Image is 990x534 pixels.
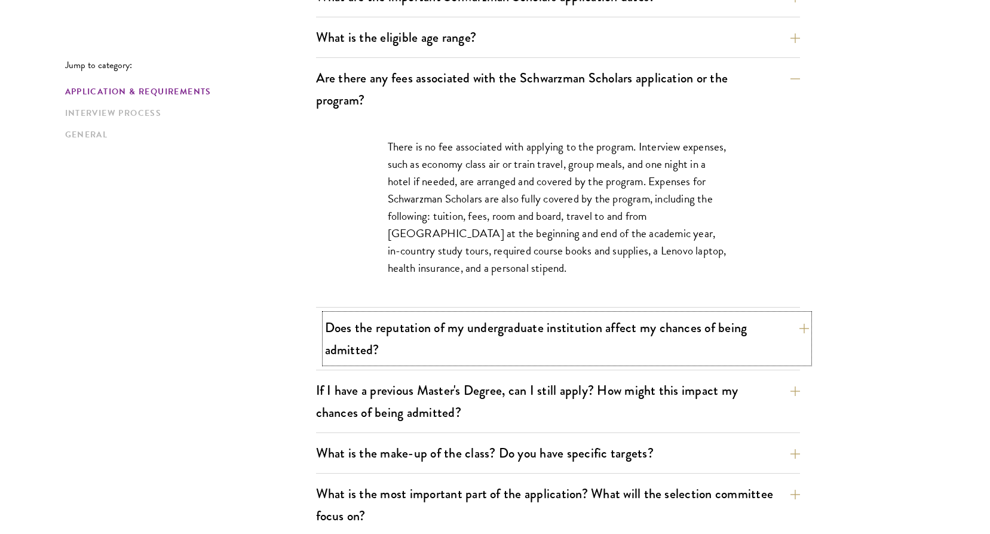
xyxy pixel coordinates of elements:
button: If I have a previous Master's Degree, can I still apply? How might this impact my chances of bein... [316,377,800,426]
a: Application & Requirements [65,85,309,98]
p: There is no fee associated with applying to the program. Interview expenses, such as economy clas... [388,138,728,277]
p: Jump to category: [65,60,316,70]
button: What is the make-up of the class? Do you have specific targets? [316,440,800,467]
button: What is the eligible age range? [316,24,800,51]
button: Does the reputation of my undergraduate institution affect my chances of being admitted? [325,314,809,363]
a: Interview Process [65,107,309,119]
a: General [65,128,309,141]
button: What is the most important part of the application? What will the selection committee focus on? [316,480,800,529]
button: Are there any fees associated with the Schwarzman Scholars application or the program? [316,65,800,113]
